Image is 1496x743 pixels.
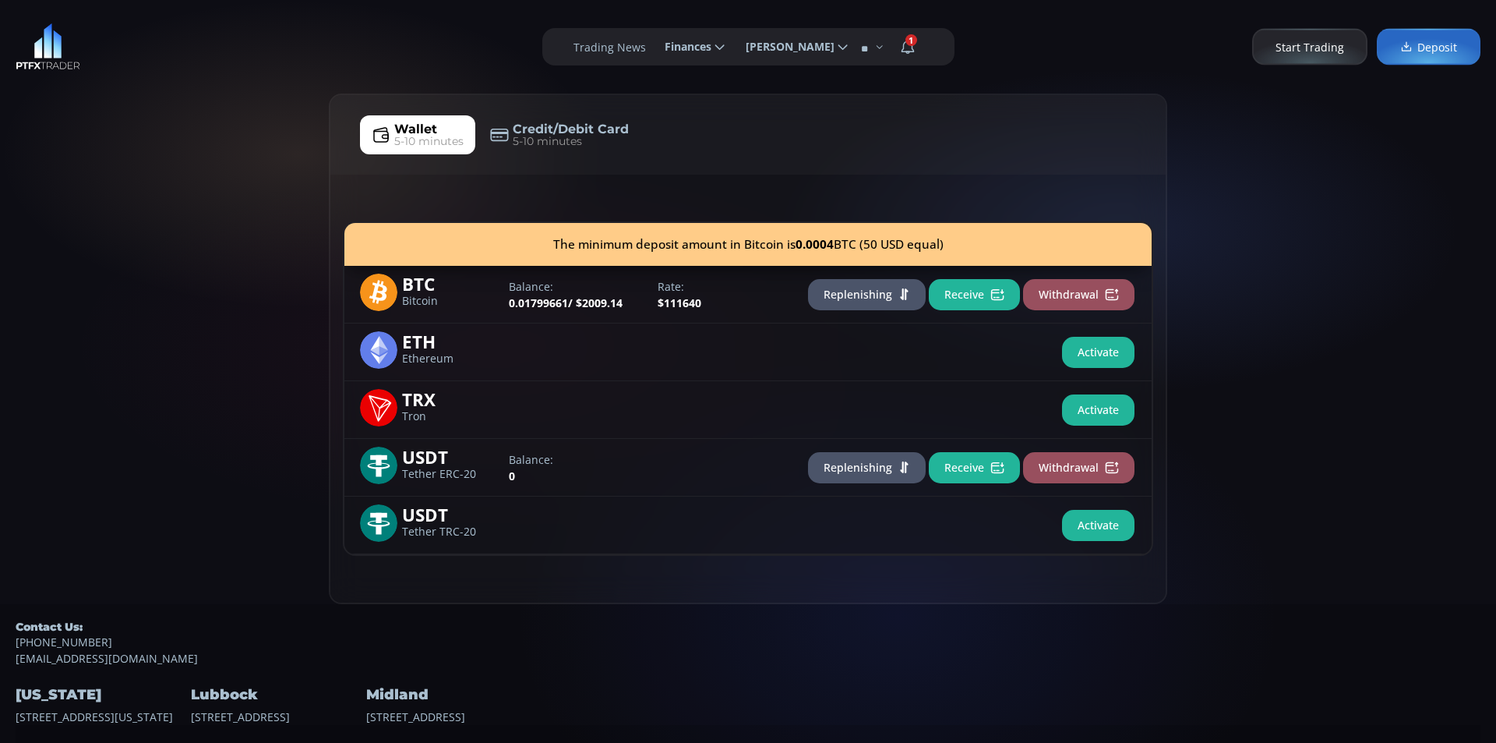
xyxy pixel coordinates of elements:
button: Activate [1062,394,1134,426]
h4: Midland [366,682,538,708]
span: Bitcoin [402,296,497,306]
div: $111640 [650,278,799,311]
span: Tether ERC-20 [402,469,497,479]
div: [STREET_ADDRESS] [366,667,538,724]
button: Receive [929,452,1020,483]
img: LOGO [16,23,80,70]
span: USDT [402,504,497,522]
button: Replenishing [808,452,926,483]
span: ETH [402,331,497,349]
span: TRX [402,389,497,407]
b: 0.0004 [796,236,834,253]
button: Receive [929,279,1020,310]
span: Tether TRC-20 [402,527,497,537]
div: [EMAIL_ADDRESS][DOMAIN_NAME] [16,620,1480,667]
span: Deposit [1400,39,1457,55]
label: Balance: [509,278,642,295]
span: Credit/Debit Card [513,120,629,139]
h5: Contact Us: [16,620,1480,634]
span: Finances [654,31,711,62]
div: 0.01799661 [501,278,650,311]
div: [STREET_ADDRESS][US_STATE] [16,667,187,724]
span: 1 [905,34,917,46]
span: USDT [402,447,497,465]
span: [PERSON_NAME] [735,31,834,62]
span: 5-10 minutes [394,133,464,150]
span: 5-10 minutes [513,133,582,150]
a: Credit/Debit Card5-10 minutes [478,115,640,154]
a: [PHONE_NUMBER] [16,634,1480,650]
span: Tron [402,412,497,422]
label: Rate: [658,278,791,295]
button: Replenishing [808,279,926,310]
label: Balance: [509,451,642,468]
a: Deposit [1377,29,1480,65]
h4: [US_STATE] [16,682,187,708]
h4: Lubbock [191,682,362,708]
span: Ethereum [402,354,497,364]
label: Trading News [573,39,646,55]
button: Withdrawal [1023,452,1134,483]
a: Start Trading [1252,29,1367,65]
span: Wallet [394,120,437,139]
span: / $2009.14 [568,295,623,310]
a: Wallet5-10 minutes [360,115,475,154]
div: [STREET_ADDRESS] [191,667,362,724]
div: The minimum deposit amount in Bitcoin is BTC (50 USD equal) [344,223,1152,266]
span: Start Trading [1275,39,1344,55]
button: Withdrawal [1023,279,1134,310]
div: 0 [501,451,650,484]
span: BTC [402,274,497,292]
button: Activate [1062,337,1134,368]
button: Activate [1062,510,1134,541]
